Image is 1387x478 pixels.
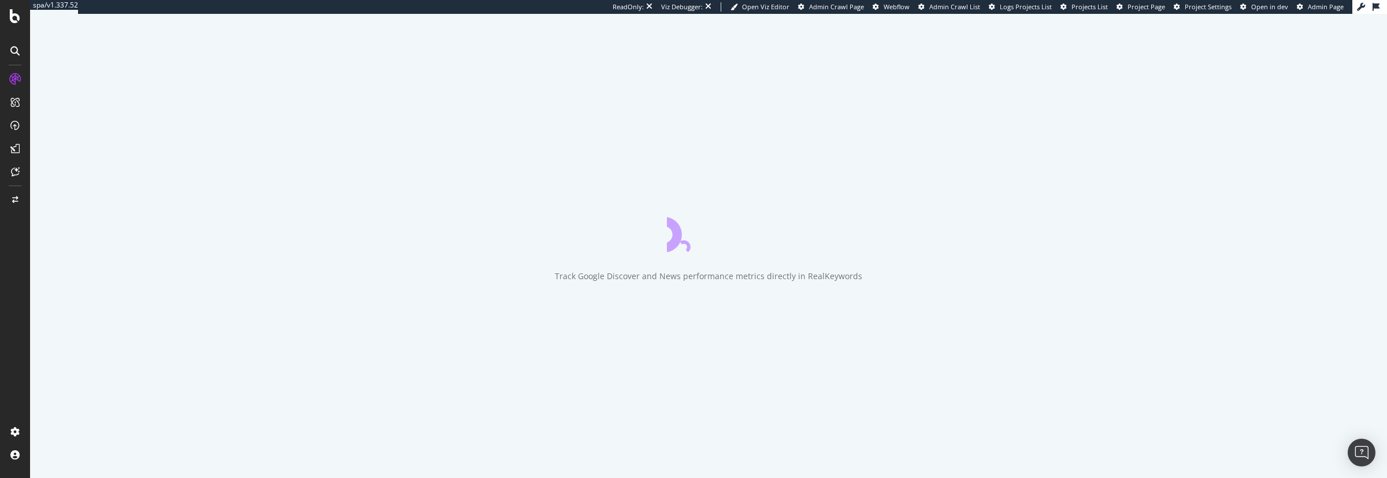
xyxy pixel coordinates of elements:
a: Project Page [1117,2,1165,12]
a: Admin Crawl Page [798,2,864,12]
span: Project Page [1128,2,1165,11]
span: Logs Projects List [1000,2,1052,11]
span: Open in dev [1251,2,1288,11]
a: Open in dev [1240,2,1288,12]
span: Projects List [1071,2,1108,11]
div: Open Intercom Messenger [1348,439,1375,466]
span: Admin Crawl Page [809,2,864,11]
span: Webflow [884,2,910,11]
span: Project Settings [1185,2,1232,11]
a: Admin Page [1297,2,1344,12]
span: Admin Page [1308,2,1344,11]
div: ReadOnly: [613,2,644,12]
span: Open Viz Editor [742,2,789,11]
span: Admin Crawl List [929,2,980,11]
a: Admin Crawl List [918,2,980,12]
a: Open Viz Editor [730,2,789,12]
div: animation [667,210,750,252]
a: Logs Projects List [989,2,1052,12]
a: Webflow [873,2,910,12]
a: Projects List [1060,2,1108,12]
div: Viz Debugger: [661,2,703,12]
a: Project Settings [1174,2,1232,12]
div: Track Google Discover and News performance metrics directly in RealKeywords [555,271,862,282]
